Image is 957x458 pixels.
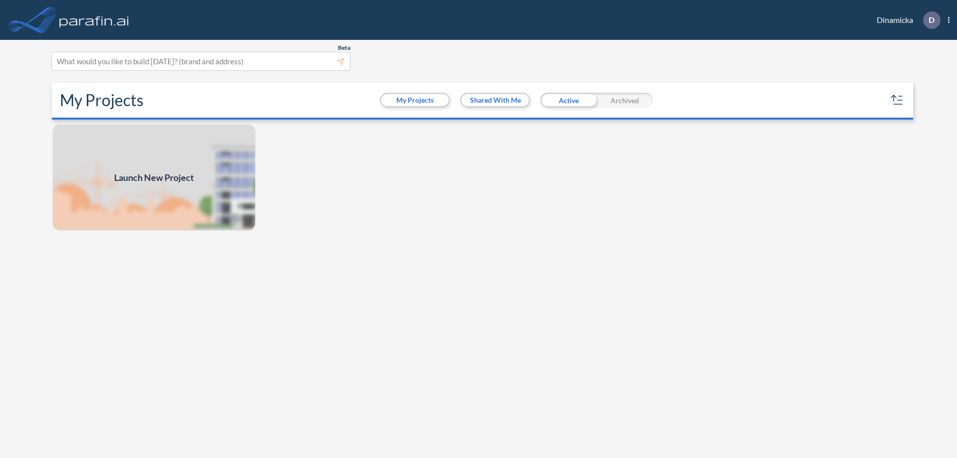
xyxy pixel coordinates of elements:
[597,93,653,108] div: Archived
[338,44,350,52] span: Beta
[381,94,449,106] button: My Projects
[57,10,131,30] img: logo
[114,171,194,184] span: Launch New Project
[52,124,256,231] img: add
[462,94,529,106] button: Shared With Me
[862,11,950,29] div: Dinamicka
[60,91,144,110] h2: My Projects
[889,92,905,108] button: sort
[52,124,256,231] a: Launch New Project
[929,15,935,24] p: D
[540,93,597,108] div: Active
